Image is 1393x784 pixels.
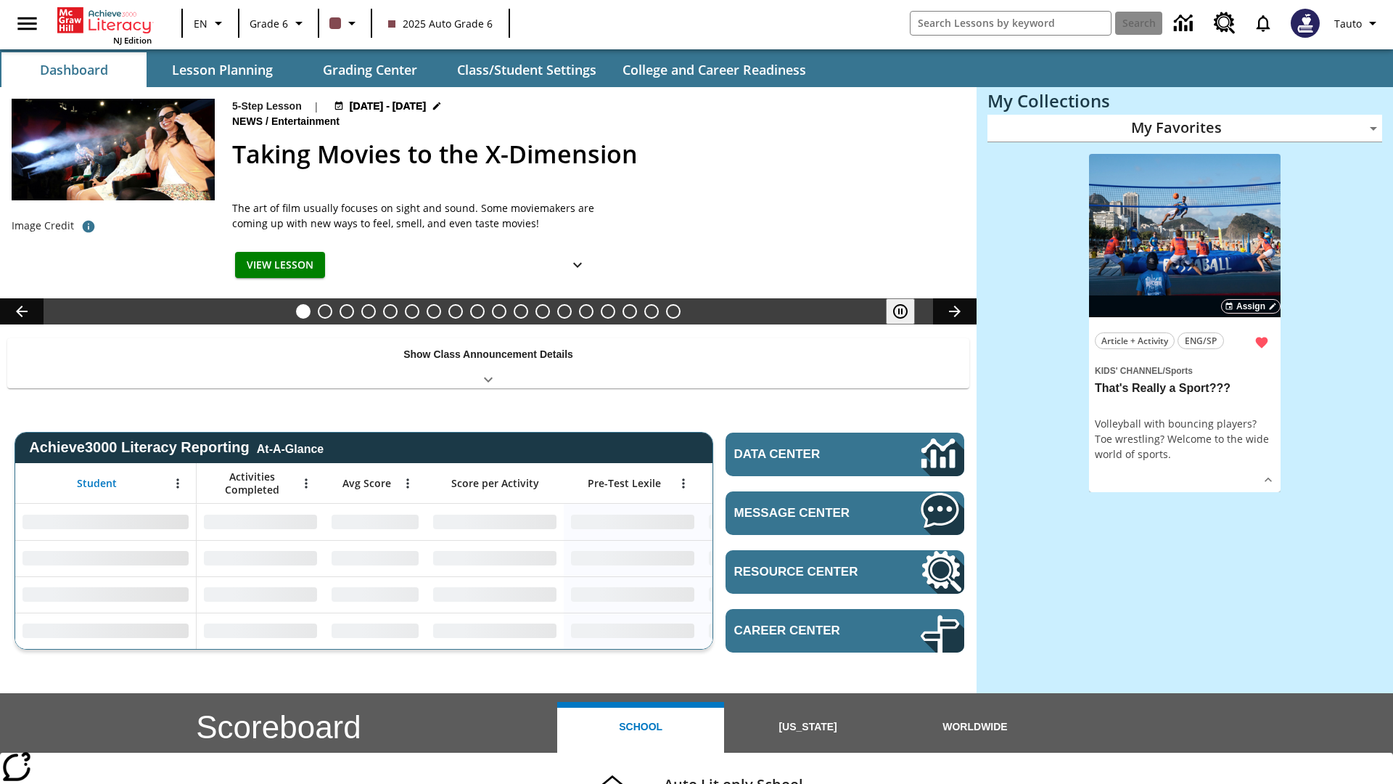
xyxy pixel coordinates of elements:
[324,540,426,576] div: No Data,
[1236,300,1265,313] span: Assign
[987,91,1382,111] h3: My Collections
[702,540,839,576] div: No Data,
[1334,16,1362,31] span: Tauto
[726,550,964,594] a: Resource Center, Will open in new tab
[1205,4,1244,43] a: Resource Center, Will open in new tab
[1163,366,1165,376] span: /
[57,6,152,35] a: Home
[235,252,325,279] button: View Lesson
[77,477,117,490] span: Student
[271,114,342,130] span: Entertainment
[296,304,311,319] button: Slide 1 Taking Movies to the X-Dimension
[1165,366,1193,376] span: Sports
[232,136,959,173] h2: Taking Movies to the X-Dimension
[1178,332,1224,349] button: ENG/SP
[350,99,426,114] span: [DATE] - [DATE]
[250,16,288,31] span: Grade 6
[892,702,1059,753] button: Worldwide
[514,304,528,319] button: Slide 11 Mixed Practice: Citing Evidence
[324,504,426,540] div: No Data,
[673,473,694,494] button: Open Menu
[1257,469,1279,491] button: Show Details
[340,304,354,319] button: Slide 3 Do You Want Fries With That?
[1095,366,1163,376] span: Kids' Channel
[1244,4,1282,42] a: Notifications
[724,702,891,753] button: [US_STATE]
[1089,154,1281,493] div: lesson details
[579,304,593,319] button: Slide 14 Cooking Up Native Traditions
[187,10,234,36] button: Language: EN, Select a language
[113,35,152,46] span: NJ Edition
[197,576,324,613] div: No Data,
[427,304,441,319] button: Slide 7 Solar Power to the People
[331,99,445,114] button: Aug 18 - Aug 24 Choose Dates
[644,304,659,319] button: Slide 17 Point of View
[167,473,189,494] button: Open Menu
[232,99,302,114] p: 5-Step Lesson
[297,52,443,87] button: Grading Center
[194,16,207,31] span: EN
[295,473,317,494] button: Open Menu
[266,115,268,127] span: /
[1095,332,1175,349] button: Article + Activity
[12,99,215,200] img: Panel in front of the seats sprays water mist to the happy audience at a 4DX-equipped theater.
[702,576,839,613] div: No Data,
[987,115,1382,142] div: My Favorites
[445,52,608,87] button: Class/Student Settings
[622,304,637,319] button: Slide 16 Remembering Justice O'Connor
[726,433,964,476] a: Data Center
[204,470,300,497] span: Activities Completed
[557,702,724,753] button: School
[197,613,324,649] div: No Data,
[318,304,332,319] button: Slide 2 All Aboard the Hyperloop?
[7,338,969,388] div: Show Class Announcement Details
[257,440,324,456] div: At-A-Glance
[734,624,877,638] span: Career Center
[1185,333,1217,348] span: ENG/SP
[563,252,592,279] button: Show Details
[1095,381,1275,396] h3: That's Really a Sport???
[149,52,295,87] button: Lesson Planning
[734,447,871,462] span: Data Center
[197,540,324,576] div: No Data,
[388,16,493,31] span: 2025 Auto Grade 6
[451,477,539,490] span: Score per Activity
[726,609,964,653] a: Career Center
[342,477,391,490] span: Avg Score
[535,304,550,319] button: Slide 12 Pre-release lesson
[383,304,398,319] button: Slide 5 Cars of the Future?
[29,439,324,456] span: Achieve3000 Literacy Reporting
[933,298,977,324] button: Lesson carousel, Next
[886,298,915,324] button: Pause
[448,304,463,319] button: Slide 8 Attack of the Terrifying Tomatoes
[1095,416,1275,462] div: Volleyball with bouncing players? Toe wrestling? Welcome to the wide world of sports.
[6,2,49,45] button: Open side menu
[734,565,877,579] span: Resource Center
[232,200,595,231] p: The art of film usually focuses on sight and sound. Some moviemakers are coming up with new ways ...
[1291,9,1320,38] img: Avatar
[361,304,376,319] button: Slide 4 Dirty Jobs Kids Had To Do
[702,613,839,649] div: No Data,
[1165,4,1205,44] a: Data Center
[557,304,572,319] button: Slide 13 Career Lesson
[74,213,103,240] button: Photo credit: Photo by The Asahi Shimbun via Getty Images
[197,504,324,540] div: No Data,
[403,347,573,362] p: Show Class Announcement Details
[734,506,877,520] span: Message Center
[1282,4,1328,42] button: Select a new avatar
[1328,10,1387,36] button: Profile/Settings
[324,613,426,649] div: No Data,
[588,477,661,490] span: Pre-Test Lexile
[405,304,419,319] button: Slide 6 The Last Homesteaders
[57,4,152,46] div: Home
[492,304,506,319] button: Slide 10 The Invasion of the Free CD
[12,219,74,233] p: Image Credit
[324,10,366,36] button: Class color is dark brown. Change class color
[397,473,419,494] button: Open Menu
[1,52,147,87] button: Dashboard
[611,52,818,87] button: College and Career Readiness
[666,304,681,319] button: Slide 18 The Constitution's Balancing Act
[911,12,1111,35] input: search field
[313,99,319,114] span: |
[324,576,426,613] div: No Data,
